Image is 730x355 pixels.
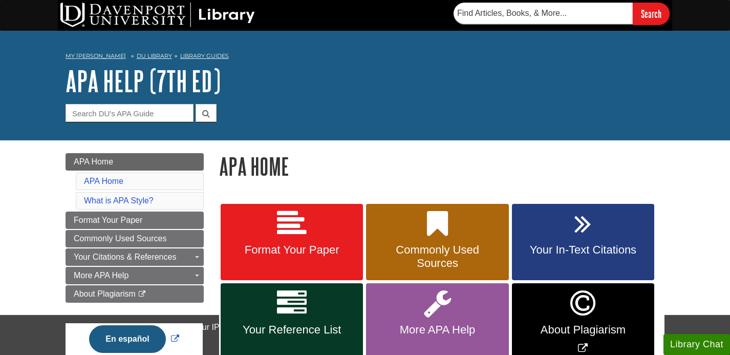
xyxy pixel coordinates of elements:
[74,253,176,261] span: Your Citations & References
[84,177,123,185] a: APA Home
[60,3,255,27] img: DU Library
[512,204,654,281] a: Your In-Text Citations
[74,271,128,280] span: More APA Help
[520,243,647,257] span: Your In-Text Citations
[454,3,633,24] input: Find Articles, Books, & More...
[87,335,181,343] a: Link opens in new window
[180,52,229,59] a: Library Guides
[633,3,670,25] input: Search
[366,204,508,281] a: Commonly Used Sources
[221,204,363,281] a: Format Your Paper
[74,289,136,298] span: About Plagiarism
[228,323,355,337] span: Your Reference List
[74,234,166,243] span: Commonly Used Sources
[228,243,355,257] span: Format Your Paper
[66,104,194,122] input: Search DU's APA Guide
[66,267,204,284] a: More APA Help
[66,49,664,66] nav: breadcrumb
[66,248,204,266] a: Your Citations & References
[66,65,221,97] a: APA Help (7th Ed)
[66,230,204,247] a: Commonly Used Sources
[66,285,204,303] a: About Plagiarism
[374,243,501,270] span: Commonly Used Sources
[89,325,165,353] button: En español
[137,52,172,59] a: DU Library
[66,52,126,60] a: My [PERSON_NAME]
[663,334,730,355] button: Library Chat
[374,323,501,337] span: More APA Help
[520,323,647,337] span: About Plagiarism
[74,157,113,166] span: APA Home
[219,153,664,179] h1: APA Home
[454,3,670,25] form: Searches DU Library's articles, books, and more
[66,212,204,229] a: Format Your Paper
[84,196,154,205] a: What is APA Style?
[74,216,142,224] span: Format Your Paper
[138,291,146,298] i: This link opens in a new window
[66,153,204,171] a: APA Home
